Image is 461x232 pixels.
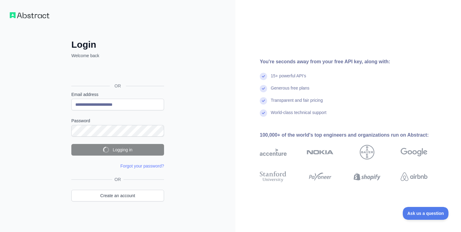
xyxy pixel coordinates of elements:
[403,207,449,220] iframe: Toggle Customer Support
[68,65,166,79] iframe: Google ile Oturum Açma Düğmesi
[260,97,267,105] img: check mark
[271,73,306,85] div: 15+ powerful API's
[271,109,327,122] div: World-class technical support
[120,164,164,168] a: Forgot your password?
[271,85,309,97] div: Generous free plans
[260,170,287,183] img: stanford university
[260,73,267,80] img: check mark
[10,12,49,18] img: Workflow
[71,91,164,98] label: Email address
[360,145,374,160] img: bayer
[71,118,164,124] label: Password
[71,144,164,156] button: Logging in
[401,170,427,183] img: airbnb
[271,97,323,109] div: Transparent and fair pricing
[307,145,334,160] img: nokia
[354,170,381,183] img: shopify
[71,190,164,201] a: Create an account
[260,85,267,92] img: check mark
[71,53,164,59] p: Welcome back
[260,109,267,117] img: check mark
[260,131,447,139] div: 100,000+ of the world's top engineers and organizations run on Abstract:
[260,145,287,160] img: accenture
[401,145,427,160] img: google
[71,39,164,50] h2: Login
[260,58,447,65] div: You're seconds away from your free API key, along with:
[110,83,126,89] span: OR
[307,170,334,183] img: payoneer
[112,176,123,182] span: OR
